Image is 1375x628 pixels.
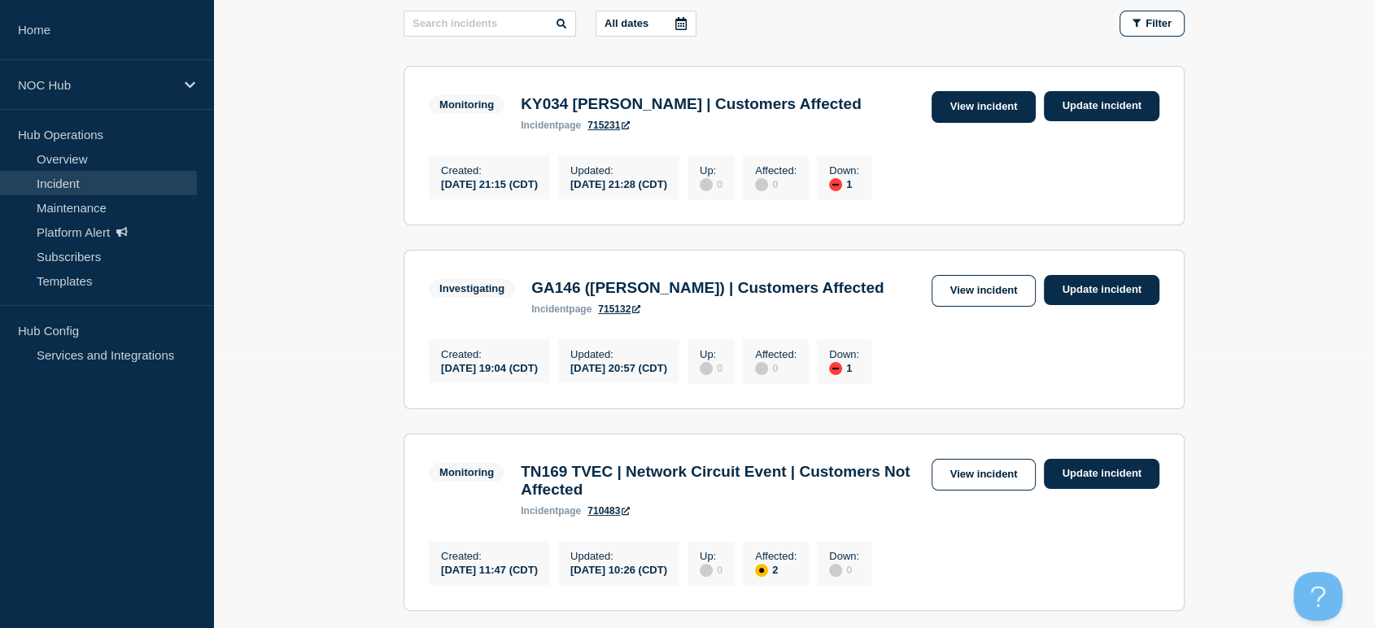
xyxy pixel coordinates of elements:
iframe: Help Scout Beacon - Open [1294,572,1342,621]
p: Updated : [570,164,667,177]
div: 0 [700,177,722,191]
a: 715132 [598,303,640,315]
p: Affected : [755,164,797,177]
a: View incident [932,275,1037,307]
p: Up : [700,550,722,562]
a: 715231 [587,120,630,131]
h3: TN169 TVEC | Network Circuit Event | Customers Not Affected [521,463,923,499]
span: incident [531,303,569,315]
div: disabled [755,178,768,191]
div: [DATE] 20:57 (CDT) [570,360,667,374]
p: Updated : [570,348,667,360]
div: 0 [700,360,722,375]
span: Filter [1146,17,1172,29]
p: page [521,505,581,517]
p: All dates [605,17,648,29]
div: down [829,178,842,191]
a: Update incident [1044,91,1159,121]
p: page [531,303,591,315]
p: Affected : [755,550,797,562]
a: View incident [932,459,1037,491]
p: Created : [441,348,538,360]
div: [DATE] 11:47 (CDT) [441,562,538,576]
p: Up : [700,164,722,177]
button: Filter [1120,11,1185,37]
div: disabled [755,362,768,375]
div: 0 [829,562,859,577]
div: 1 [829,177,859,191]
p: Created : [441,550,538,562]
div: 2 [755,562,797,577]
span: incident [521,120,558,131]
p: Created : [441,164,538,177]
div: disabled [700,362,713,375]
div: disabled [700,564,713,577]
p: Up : [700,348,722,360]
p: page [521,120,581,131]
span: Monitoring [429,463,504,482]
div: 0 [755,177,797,191]
a: Update incident [1044,275,1159,305]
input: Search incidents [404,11,576,37]
div: [DATE] 19:04 (CDT) [441,360,538,374]
p: Down : [829,164,859,177]
p: Down : [829,550,859,562]
p: Affected : [755,348,797,360]
div: [DATE] 21:15 (CDT) [441,177,538,190]
a: Update incident [1044,459,1159,489]
div: 0 [755,360,797,375]
div: disabled [829,564,842,577]
span: incident [521,505,558,517]
button: All dates [596,11,696,37]
div: [DATE] 10:26 (CDT) [570,562,667,576]
h3: GA146 ([PERSON_NAME]) | Customers Affected [531,279,884,297]
div: down [829,362,842,375]
a: View incident [932,91,1037,123]
div: disabled [700,178,713,191]
span: Monitoring [429,95,504,114]
div: affected [755,564,768,577]
p: Down : [829,348,859,360]
p: NOC Hub [18,78,174,92]
div: [DATE] 21:28 (CDT) [570,177,667,190]
p: Updated : [570,550,667,562]
a: 710483 [587,505,630,517]
h3: KY034 [PERSON_NAME] | Customers Affected [521,95,861,113]
div: 1 [829,360,859,375]
div: 0 [700,562,722,577]
span: Investigating [429,279,515,298]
